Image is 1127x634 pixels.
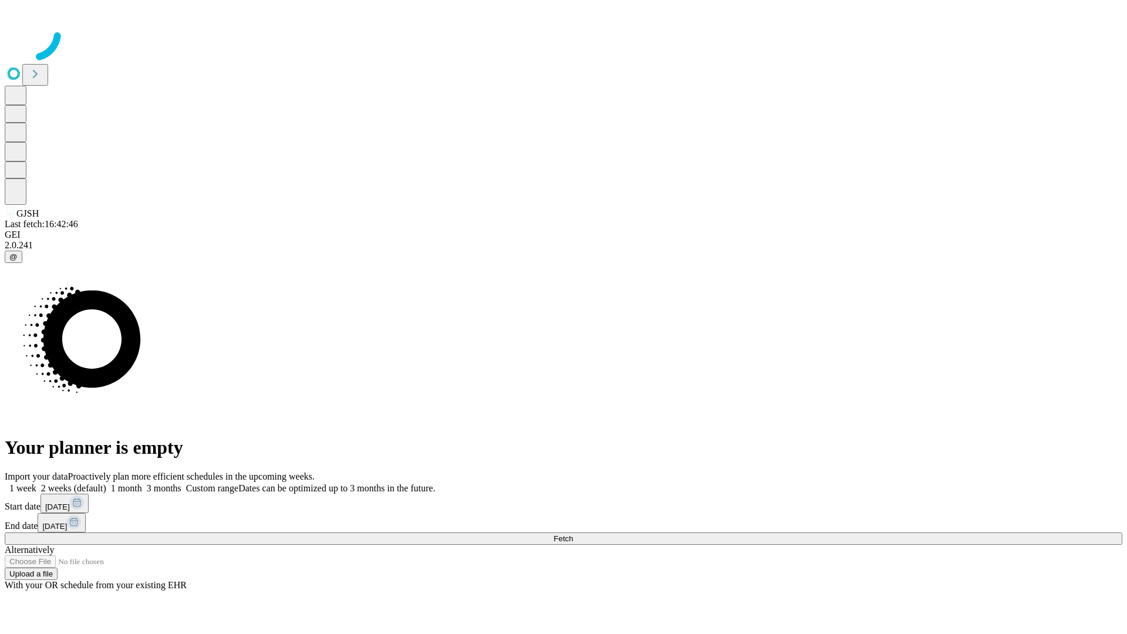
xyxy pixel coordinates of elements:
[5,494,1122,513] div: Start date
[38,513,86,532] button: [DATE]
[41,483,106,493] span: 2 weeks (default)
[42,522,67,531] span: [DATE]
[5,230,1122,240] div: GEI
[5,568,58,580] button: Upload a file
[5,513,1122,532] div: End date
[5,545,54,555] span: Alternatively
[5,437,1122,458] h1: Your planner is empty
[9,483,36,493] span: 1 week
[147,483,181,493] span: 3 months
[5,532,1122,545] button: Fetch
[554,534,573,543] span: Fetch
[238,483,435,493] span: Dates can be optimized up to 3 months in the future.
[41,494,89,513] button: [DATE]
[186,483,238,493] span: Custom range
[16,208,39,218] span: GJSH
[5,251,22,263] button: @
[68,471,315,481] span: Proactively plan more efficient schedules in the upcoming weeks.
[5,471,68,481] span: Import your data
[5,219,78,229] span: Last fetch: 16:42:46
[111,483,142,493] span: 1 month
[45,503,70,511] span: [DATE]
[9,252,18,261] span: @
[5,240,1122,251] div: 2.0.241
[5,580,187,590] span: With your OR schedule from your existing EHR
